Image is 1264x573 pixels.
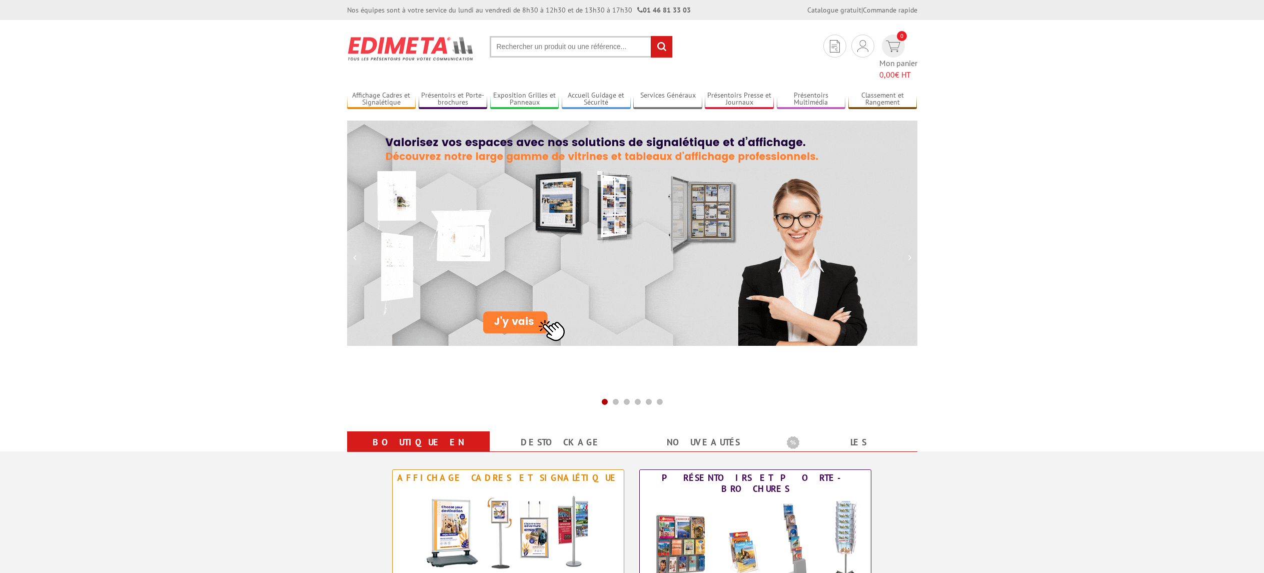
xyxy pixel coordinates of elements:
[863,6,917,15] a: Commande rapide
[419,91,488,108] a: Présentoirs et Porte-brochures
[633,91,702,108] a: Services Généraux
[347,5,691,15] div: Nos équipes sont à votre service du lundi au vendredi de 8h30 à 12h30 et de 13h30 à 17h30
[651,36,672,58] input: rechercher
[879,35,917,81] a: devis rapide 0 Mon panier 0,00€ HT
[347,91,416,108] a: Affichage Cadres et Signalétique
[502,433,620,451] a: Destockage
[637,6,691,15] strong: 01 46 81 33 03
[897,31,907,41] span: 0
[642,472,868,494] div: Présentoirs et Porte-brochures
[886,41,900,52] img: devis rapide
[490,36,673,58] input: Rechercher un produit ou une référence...
[857,40,868,52] img: devis rapide
[347,30,475,67] img: Présentoir, panneau, stand - Edimeta - PLV, affichage, mobilier bureau, entreprise
[848,91,917,108] a: Classement et Rangement
[830,40,840,53] img: devis rapide
[705,91,774,108] a: Présentoirs Presse et Journaux
[879,58,917,81] span: Mon panier
[395,472,621,483] div: Affichage Cadres et Signalétique
[807,5,917,15] div: |
[644,433,763,451] a: nouveautés
[879,69,917,81] span: € HT
[787,433,905,469] a: Les promotions
[490,91,559,108] a: Exposition Grilles et Panneaux
[787,433,912,453] b: Les promotions
[807,6,861,15] a: Catalogue gratuit
[562,91,631,108] a: Accueil Guidage et Sécurité
[879,70,895,80] span: 0,00
[359,433,478,469] a: Boutique en ligne
[777,91,846,108] a: Présentoirs Multimédia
